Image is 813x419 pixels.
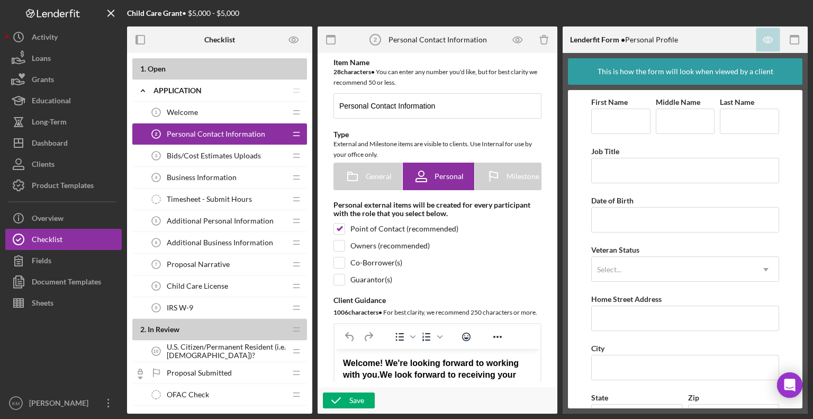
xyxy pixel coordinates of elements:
[32,292,53,316] div: Sheets
[333,139,541,160] div: External and Milestone items are visible to clients. Use Internal for use by your office only.
[8,10,184,66] strong: Welcome! We're looking forward to working with you.
[155,175,158,180] tspan: 4
[333,130,541,139] div: Type
[140,64,146,73] span: 1 .
[5,154,122,175] button: Clients
[167,173,237,182] span: Business Information
[333,58,541,67] div: Item Name
[26,393,95,416] div: [PERSON_NAME]
[591,147,619,156] label: Job Title
[597,265,621,274] div: Select...
[333,296,541,305] div: Client Guidance
[591,344,604,353] label: City
[155,218,158,224] tspan: 5
[167,195,252,203] span: Timesheet - Submit Hours
[435,172,464,181] span: Personal
[5,90,122,111] a: Educational
[167,238,273,247] span: Additional Business Information
[5,393,122,414] button: KM[PERSON_NAME]
[5,132,122,154] button: Dashboard
[127,9,239,17] div: • $5,000 - $5,000
[8,8,197,317] div: To get started, please click on the form to set up your personal profile. You'll only need to com...
[32,90,71,114] div: Educational
[167,369,232,377] span: Proposal Submitted
[366,172,392,181] span: General
[167,151,261,160] span: Bids/Cost Estimates Uploads
[153,349,159,354] tspan: 10
[155,283,158,289] tspan: 8
[8,8,197,20] body: Rich Text Area. Press ALT-0 for help.
[8,45,156,66] span: businesses in [US_STATE].
[282,28,306,52] button: Preview as
[350,275,392,284] div: Guarantor(s)
[591,295,662,304] label: Home Street Address
[5,292,122,314] button: Sheets
[333,308,382,316] b: 1006 character s •
[32,229,62,253] div: Checklist
[656,97,700,106] label: Middle Name
[155,131,158,137] tspan: 2
[5,175,122,196] button: Product Templates
[167,108,198,117] span: Welcome
[5,111,122,132] button: Long-Term
[32,69,54,93] div: Grants
[5,229,122,250] button: Checklist
[167,217,274,225] span: Additional Personal Information
[341,329,359,344] button: Undo
[5,26,122,48] button: Activity
[12,400,20,406] text: KM
[5,208,122,229] button: Overview
[598,58,773,85] div: This is how the form will look when viewed by a client
[204,35,235,44] b: Checklist
[359,329,377,344] button: Redo
[457,329,475,344] button: Emojis
[5,69,122,90] button: Grants
[333,307,541,318] div: For best clarity, we recommend 250 characters or more.
[32,175,94,199] div: Product Templates
[167,282,228,290] span: Child Care License
[350,258,402,267] div: Co-Borrower(s)
[323,393,375,408] button: Save
[167,390,209,399] span: OFAC Check
[591,97,628,106] label: First Name
[32,111,67,135] div: Long-Term
[155,262,158,267] tspan: 7
[32,154,55,177] div: Clients
[32,26,58,50] div: Activity
[167,130,265,138] span: Personal Contact Information
[333,201,541,218] div: Personal external items will be created for every participant with the role that you select below.
[8,21,182,54] span: We look forward to receiving your proposals and working together to support and enhance
[5,48,122,69] button: Loans
[373,37,376,43] tspan: 2
[389,35,487,44] div: Personal Contact Information
[5,271,122,292] button: Document Templates
[391,329,417,344] div: Bullet list
[155,110,158,115] tspan: 1
[148,325,179,334] span: In Review
[148,64,166,73] span: Open
[32,132,68,156] div: Dashboard
[507,172,539,181] span: Milestone
[5,250,122,271] button: Fields
[489,329,507,344] button: Reveal or hide additional toolbar items
[153,86,286,95] div: Application
[32,250,51,274] div: Fields
[32,48,51,72] div: Loans
[720,97,754,106] label: Last Name
[127,8,182,17] b: Child Care Grant
[333,68,375,76] b: 28 character s •
[32,271,101,295] div: Document Templates
[350,225,458,233] div: Point of Contact (recommended)
[418,329,444,344] div: Numbered list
